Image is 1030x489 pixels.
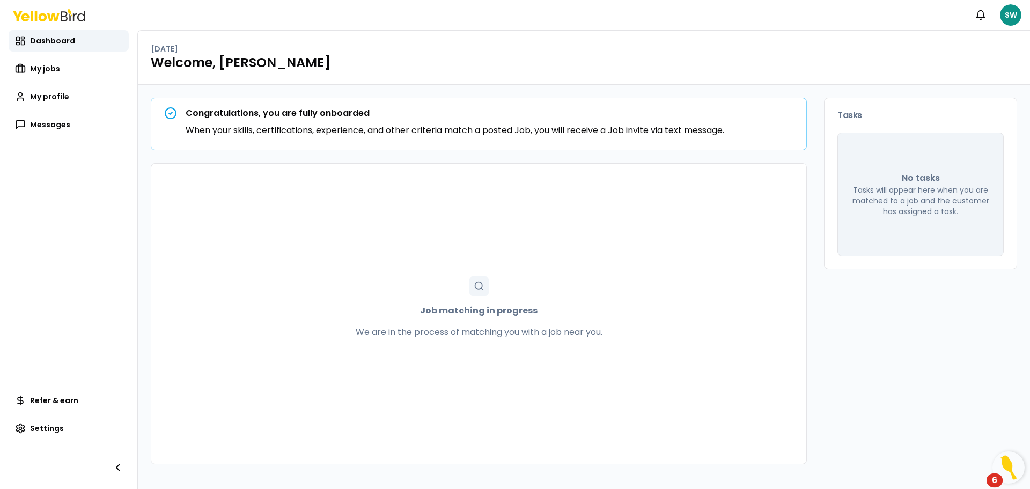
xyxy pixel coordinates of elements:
a: My jobs [9,58,129,79]
p: No tasks [902,172,940,185]
a: Settings [9,418,129,439]
span: Messages [30,119,70,130]
strong: Congratulations, you are fully onboarded [186,107,370,119]
span: Refer & earn [30,395,78,406]
span: SW [1000,4,1021,26]
a: Dashboard [9,30,129,52]
a: Messages [9,114,129,135]
h1: Welcome, [PERSON_NAME] [151,54,1017,71]
span: My jobs [30,63,60,74]
button: Open Resource Center, 6 new notifications [992,451,1025,484]
h3: Tasks [837,111,1004,120]
p: Tasks will appear here when you are matched to a job and the customer has assigned a task. [851,185,990,217]
span: Settings [30,423,64,434]
p: [DATE] [151,43,178,54]
p: We are in the process of matching you with a job near you. [356,326,602,339]
a: My profile [9,86,129,107]
a: Refer & earn [9,390,129,411]
span: My profile [30,91,69,102]
strong: Job matching in progress [420,304,538,317]
p: When your skills, certifications, experience, and other criteria match a posted Job, you will rec... [186,124,724,137]
span: Dashboard [30,35,75,46]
